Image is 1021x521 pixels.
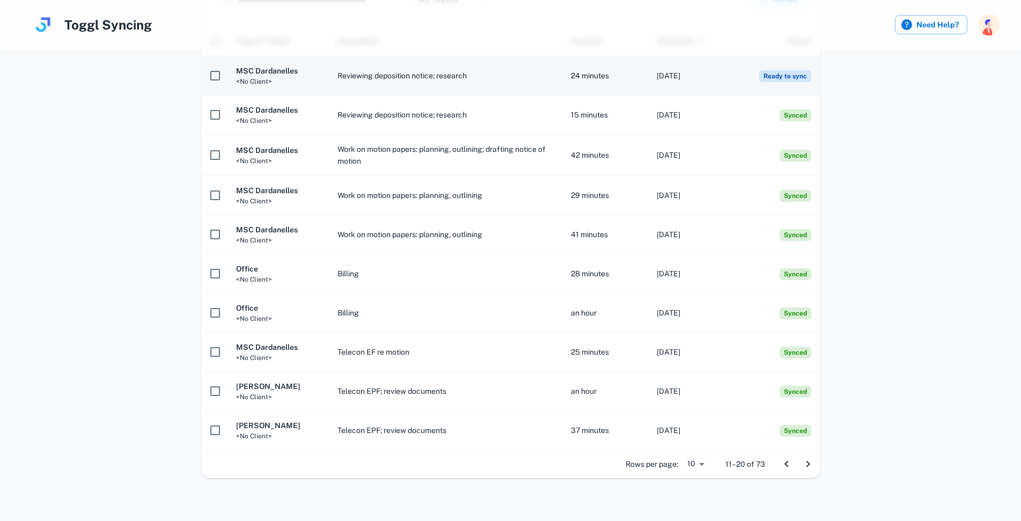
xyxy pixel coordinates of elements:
[797,453,819,475] button: Go to next page
[329,411,563,450] td: Telecon EPF; review documents
[329,135,563,176] td: Work on motion papers: planning, outlining; drafting notice of motion
[978,14,1000,35] img: photoURL
[780,386,811,398] span: Synced
[329,176,563,215] td: Work on motion papers: planning, outlining
[562,56,648,96] td: 24 minutes
[236,392,320,402] span: <No Client>
[562,411,648,450] td: 37 minutes
[236,196,320,206] span: <No Client>
[648,176,733,215] td: [DATE]
[776,453,797,475] button: Go to previous page
[895,15,967,34] label: Need Help?
[562,96,648,135] td: 15 minutes
[648,135,733,176] td: [DATE]
[236,144,320,156] h6: MSC Dardanelles
[236,156,320,166] span: <No Client>
[682,456,708,472] div: 10
[780,190,811,202] span: Synced
[236,116,320,126] span: <No Client>
[780,150,811,162] span: Synced
[648,372,733,411] td: [DATE]
[329,96,563,135] td: Reviewing deposition notice; research
[236,380,320,392] h6: [PERSON_NAME]
[562,176,648,215] td: 29 minutes
[562,254,648,293] td: 28 minutes
[780,109,811,121] span: Synced
[780,347,811,358] span: Synced
[562,215,648,254] td: 41 minutes
[562,293,648,333] td: an hour
[236,314,320,324] span: <No Client>
[236,65,320,77] h6: MSC Dardanelles
[562,372,648,411] td: an hour
[329,56,563,96] td: Reviewing deposition notice; research
[648,293,733,333] td: [DATE]
[202,25,820,450] div: scrollable content
[236,104,320,116] h6: MSC Dardanelles
[329,254,563,293] td: Billing
[236,353,320,363] span: <No Client>
[759,70,811,82] span: Ready to sync
[236,275,320,284] span: <No Client>
[626,458,678,470] p: Rows per page:
[562,333,648,372] td: 25 minutes
[236,236,320,245] span: <No Client>
[236,341,320,353] h6: MSC Dardanelles
[236,224,320,236] h6: MSC Dardanelles
[780,307,811,319] span: Synced
[329,333,563,372] td: Telecon EF re motion
[236,185,320,196] h6: MSC Dardanelles
[32,14,54,35] img: logo.svg
[236,420,320,431] h6: [PERSON_NAME]
[780,268,811,280] span: Synced
[780,425,811,437] span: Synced
[648,333,733,372] td: [DATE]
[648,96,733,135] td: [DATE]
[64,15,152,34] h4: Toggl Syncing
[648,254,733,293] td: [DATE]
[725,458,765,470] p: 11–20 of 73
[329,372,563,411] td: Telecon EPF; review documents
[648,411,733,450] td: [DATE]
[236,302,320,314] h6: Office
[329,293,563,333] td: Billing
[329,215,563,254] td: Work on motion papers: planning, outlining
[236,263,320,275] h6: Office
[562,135,648,176] td: 42 minutes
[780,229,811,241] span: Synced
[236,77,320,86] span: <No Client>
[236,431,320,441] span: <No Client>
[648,56,733,96] td: [DATE]
[648,215,733,254] td: [DATE]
